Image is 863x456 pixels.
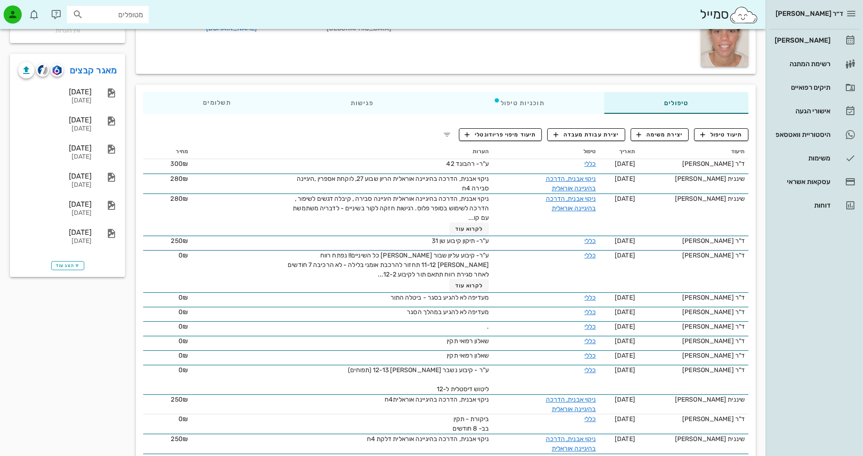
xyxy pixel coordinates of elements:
span: לקרוא עוד [455,282,483,289]
span: 0₪ [178,337,188,345]
a: כללי [584,337,596,345]
span: ניקוי אבנית, הדרכה בהיגיינה אוראלית היגיינה סבירה , קיבלה דגשים לשיפור , הדרכה לשימוש בסופר פלוס.... [293,195,489,222]
span: [DATE] [615,366,635,374]
span: תשלומים [203,100,231,106]
button: cliniview logo [36,64,49,77]
span: שאלון רפואי תקין [447,352,489,359]
span: [DATE] [615,415,635,423]
span: אין הערות [55,27,80,34]
th: תאריך [599,145,638,159]
button: יצירת עבודת מעבדה [547,128,625,141]
div: ד"ר [PERSON_NAME] [642,336,745,346]
a: תיקים רפואיים [769,77,859,98]
a: ניקוי אבנית, הדרכה בהיגיינה אוראלית [546,435,596,452]
span: . [487,323,489,330]
span: 250₪ [171,237,188,245]
div: [DATE] [18,238,92,245]
span: 250₪ [171,396,188,403]
span: [DATE] [615,323,635,330]
div: ד"ר [PERSON_NAME] [642,351,745,360]
span: 280₪ [170,195,188,203]
span: שאלון רפואי תקין [447,337,489,345]
button: הצג עוד [51,261,84,270]
button: תיעוד מיפוי פריודונטלי [459,128,542,141]
th: הערות [192,145,492,159]
span: ע"ר- קיבוע עליון שבור [PERSON_NAME] כל השיניים!! נפתח רווח [PERSON_NAME] 11-12 תחזור להרכבת אומני... [288,252,489,278]
span: [DATE] [615,294,635,301]
span: יצירת משימה [636,131,683,139]
div: [DATE] [18,153,92,161]
span: 0₪ [178,308,188,316]
div: [DATE] [18,125,92,133]
span: הצג עוד [56,263,80,268]
div: שיננית [PERSON_NAME] [642,395,745,404]
div: פגישות [291,92,434,114]
span: 0₪ [178,366,188,374]
span: תיעוד טיפול [700,131,742,139]
a: ניקוי אבנית, הדרכה בהיגיינה אוראלית [546,175,596,192]
div: [DATE] [18,116,92,124]
span: 0₪ [178,294,188,301]
button: תיעוד טיפול [694,128,748,141]
div: טיפולים [604,92,748,114]
div: שיננית [PERSON_NAME] [642,174,745,184]
a: כללי [584,237,596,245]
th: טיפול [492,145,600,159]
a: כללי [584,308,596,316]
a: [EMAIL_ADDRESS][DOMAIN_NAME] [200,15,257,32]
a: ניקוי אבנית, הדרכה בהיגיינה אוראלית [546,195,596,212]
a: כללי [584,366,596,374]
span: ע"ר- תיקון קיבוע שן 31 [432,237,489,245]
a: אישורי הגעה [769,100,859,122]
span: [DATE] [615,308,635,316]
a: עסקאות אשראי [769,171,859,193]
div: היסטוריית וואטסאפ [773,131,830,138]
span: [DATE] [615,435,635,443]
a: כללי [584,252,596,259]
span: 250₪ [171,435,188,443]
button: לקרוא עוד [449,279,489,292]
div: דוחות [773,202,830,209]
div: תיקים רפואיים [773,84,830,91]
div: [DATE] [18,144,92,152]
span: [DATE] [615,352,635,359]
a: כללי [584,415,596,423]
div: [DATE] [18,228,92,237]
a: דוחות [769,194,859,216]
span: 280₪ [170,175,188,183]
span: [DATE] [615,252,635,259]
div: אישורי הגעה [773,107,830,115]
span: מעדיפה לא להגיע בסגר - ביטלה התור [391,294,489,301]
span: ביקורת - תקין בב- 8 חודשים [453,415,489,432]
span: [DATE] [615,175,635,183]
span: ניקוי אבנית, הדרכה בהיגיינה אוראלית דלקת 4ח [367,435,489,443]
div: רשימת המתנה [773,60,830,68]
span: מעדיפה לא להגיע במהלך הסגר [407,308,489,316]
div: ד"ר [PERSON_NAME] [642,414,745,424]
div: ד"ר [PERSON_NAME] [642,307,745,317]
span: ע"ר - קיבוע נשבר [PERSON_NAME] 12-13 (תפוחים) ליטוש דיסטלית ל-12 [348,366,489,393]
a: מאגר קבצים [70,63,117,78]
div: [DATE] [18,87,92,96]
a: כללי [584,323,596,330]
div: ד"ר [PERSON_NAME] [642,236,745,246]
a: [PERSON_NAME] [769,29,859,51]
span: ד״ר [PERSON_NAME] [776,10,843,18]
span: [DATE] [615,337,635,345]
div: ד"ר [PERSON_NAME] [642,251,745,260]
span: תג [27,7,32,13]
img: SmileCloud logo [729,6,758,24]
div: תוכניות טיפול [434,92,604,114]
span: [DATE] [615,396,635,403]
img: romexis logo [53,65,61,75]
a: כללי [584,160,596,168]
span: ע"ר- רהבונד 42 [446,160,488,168]
div: שיננית [PERSON_NAME] [642,434,745,444]
div: [DATE] [18,172,92,180]
div: עסקאות אשראי [773,178,830,185]
span: ניקוי אבנית, הדרכה בהיגיינה אוראלית4ח [385,396,489,403]
span: [DATE] [615,237,635,245]
div: ד"ר [PERSON_NAME] [642,322,745,331]
span: 0₪ [178,415,188,423]
div: שיננית [PERSON_NAME] [642,194,745,204]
